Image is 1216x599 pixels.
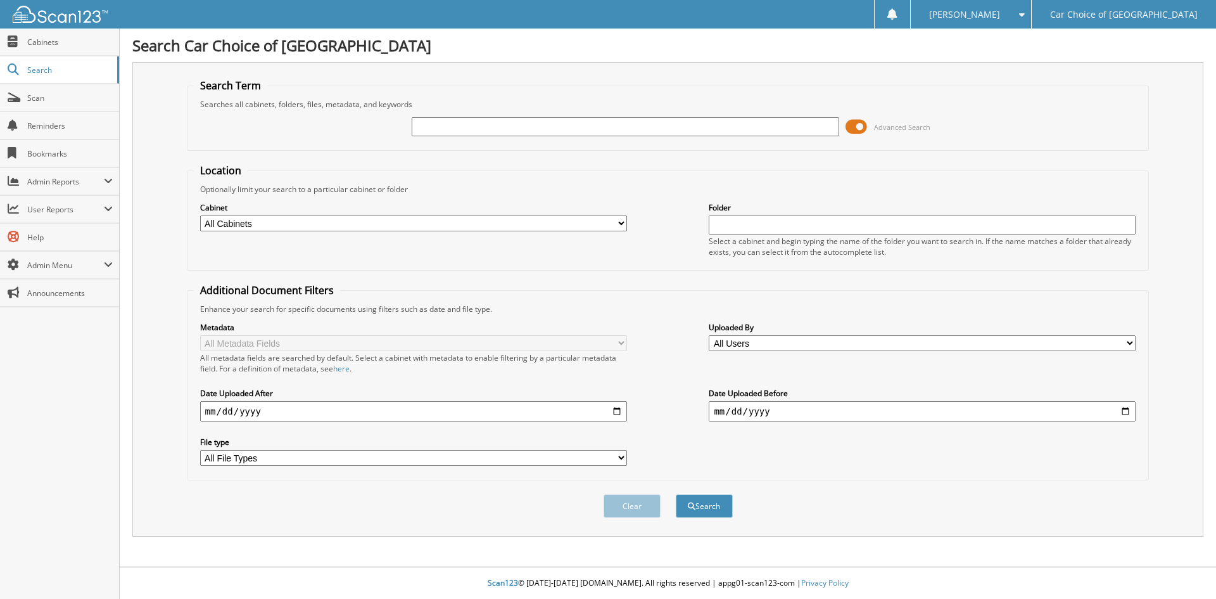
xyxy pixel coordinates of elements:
iframe: Chat Widget [1153,538,1216,599]
label: Cabinet [200,202,627,213]
label: Date Uploaded After [200,388,627,399]
div: © [DATE]-[DATE] [DOMAIN_NAME]. All rights reserved | appg01-scan123-com | [120,568,1216,599]
span: Bookmarks [27,148,113,159]
span: Reminders [27,120,113,131]
span: Scan123 [488,577,518,588]
label: File type [200,437,627,448]
span: [PERSON_NAME] [929,11,1000,18]
span: Advanced Search [874,122,930,132]
img: scan123-logo-white.svg [13,6,108,23]
legend: Location [194,164,248,177]
span: Admin Reports [27,176,104,187]
h1: Search Car Choice of [GEOGRAPHIC_DATA] [132,35,1203,56]
label: Date Uploaded Before [709,388,1136,399]
div: Enhance your search for specific documents using filters such as date and file type. [194,304,1143,314]
span: Cabinets [27,37,113,48]
input: end [709,401,1136,422]
span: Help [27,232,113,243]
span: Scan [27,93,113,103]
input: start [200,401,627,422]
button: Search [676,494,733,518]
button: Clear [604,494,661,518]
label: Metadata [200,322,627,333]
span: Car Choice of [GEOGRAPHIC_DATA] [1050,11,1198,18]
div: Select a cabinet and begin typing the name of the folder you want to search in. If the name match... [709,236,1136,257]
div: Optionally limit your search to a particular cabinet or folder [194,184,1143,195]
div: Searches all cabinets, folders, files, metadata, and keywords [194,99,1143,110]
legend: Additional Document Filters [194,283,340,297]
span: Search [27,65,111,75]
a: Privacy Policy [801,577,849,588]
span: User Reports [27,204,104,215]
a: here [333,363,350,374]
legend: Search Term [194,79,267,93]
div: All metadata fields are searched by default. Select a cabinet with metadata to enable filtering b... [200,352,627,374]
span: Admin Menu [27,260,104,271]
label: Uploaded By [709,322,1136,333]
span: Announcements [27,288,113,299]
label: Folder [709,202,1136,213]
